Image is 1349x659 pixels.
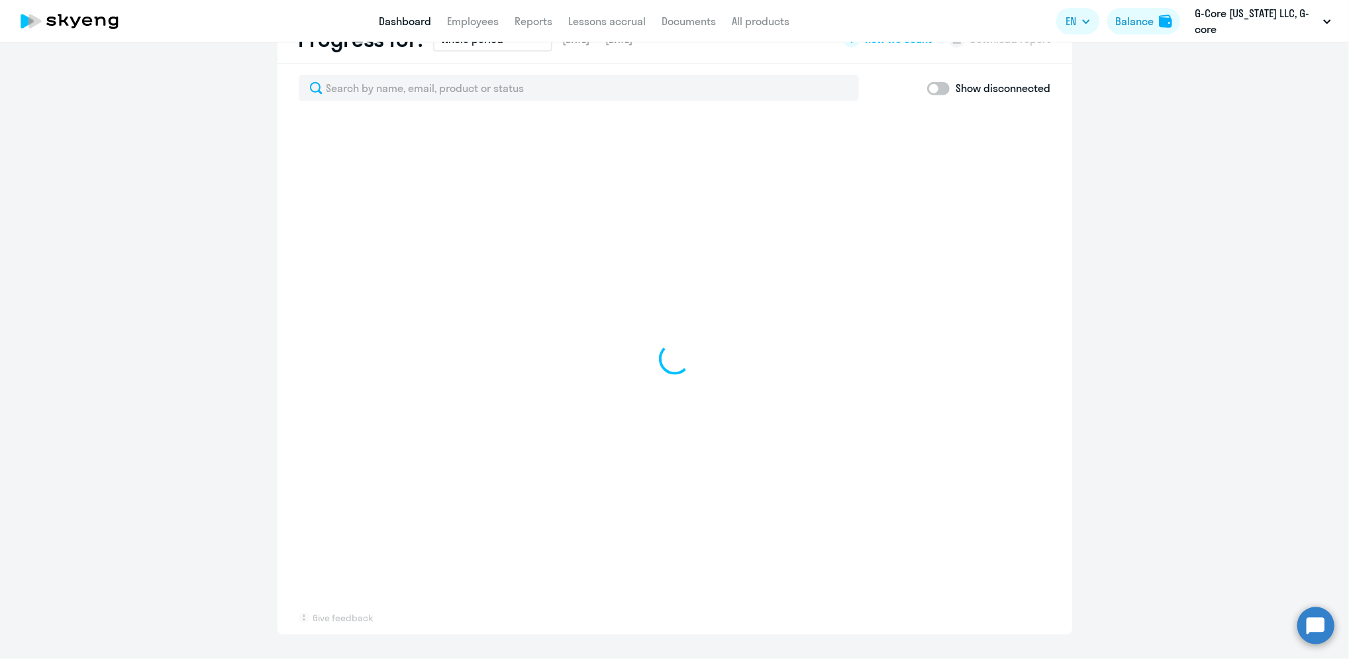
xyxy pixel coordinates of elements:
input: Search by name, email, product or status [299,75,859,101]
p: G-Core [US_STATE] LLC, G-core [1195,5,1318,37]
button: EN [1056,8,1099,34]
img: balance [1159,15,1172,28]
button: Balancebalance [1107,8,1180,34]
span: EN [1066,13,1076,29]
a: Employees [447,15,499,28]
a: All products [732,15,789,28]
button: G-Core [US_STATE] LLC, G-core [1188,5,1338,37]
a: Dashboard [379,15,431,28]
a: Documents [662,15,716,28]
a: Lessons accrual [568,15,646,28]
a: Reports [515,15,552,28]
div: Balance [1115,13,1154,29]
p: Show disconnected [956,80,1051,96]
